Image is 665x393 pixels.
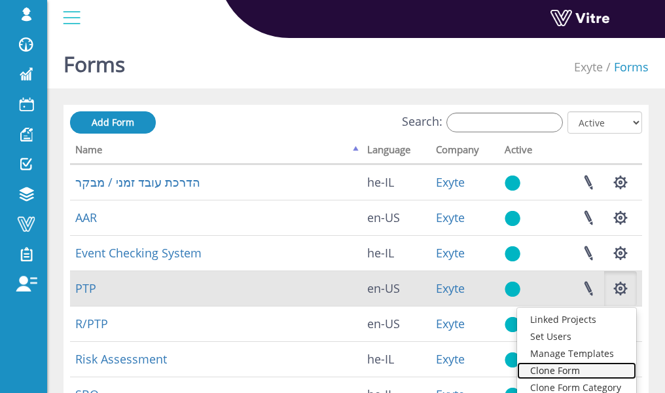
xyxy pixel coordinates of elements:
td: he-IL [362,235,431,271]
h1: Forms [63,33,125,88]
a: Exyte [436,351,465,367]
a: Exyte [436,316,465,331]
td: en-US [362,200,431,235]
img: yes [505,175,520,191]
a: Event Checking System [75,245,202,261]
a: AAR [75,210,97,225]
a: Exyte [436,280,465,296]
li: Forms [603,59,649,76]
a: Set Users [517,328,636,345]
a: הדרכת עובד זמני / מבקר [75,174,200,190]
a: Exyte [436,245,465,261]
input: Search: [446,113,563,132]
a: Add Form [70,111,156,134]
th: Name: activate to sort column descending [70,140,362,164]
img: yes [505,246,520,262]
img: yes [505,210,520,227]
th: Language [362,140,431,164]
a: Linked Projects [517,311,636,328]
td: he-IL [362,164,431,200]
img: yes [505,316,520,333]
th: Active [499,140,547,164]
a: Exyte [436,174,465,190]
img: yes [505,352,520,368]
a: R/PTP [75,316,108,331]
a: Manage Templates [517,345,636,362]
label: Search: [402,113,563,132]
a: Exyte [574,59,603,75]
td: en-US [362,271,431,306]
th: Company [431,140,499,164]
td: en-US [362,306,431,341]
a: PTP [75,280,96,296]
a: Clone Form [517,362,636,379]
img: yes [505,281,520,297]
a: Exyte [436,210,465,225]
td: he-IL [362,341,431,377]
a: Risk Assessment [75,351,167,367]
span: Add Form [92,116,134,128]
